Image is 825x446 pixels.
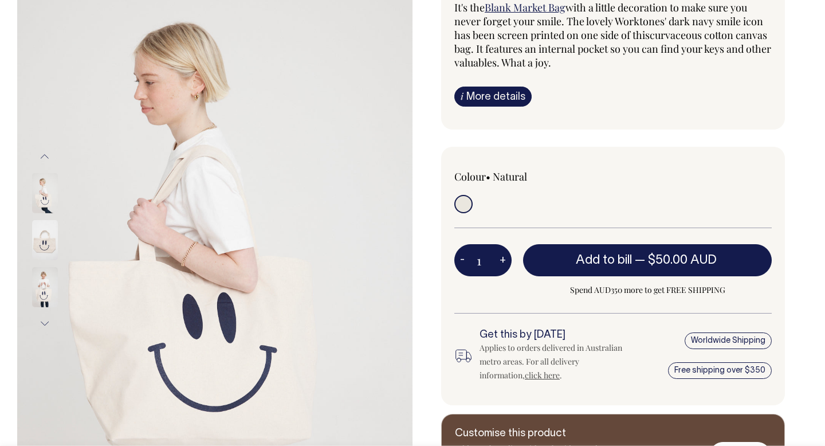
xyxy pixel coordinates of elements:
span: $50.00 AUD [648,255,717,266]
img: Smile Market Bag [32,173,58,213]
span: — [635,255,720,266]
img: Smile Market Bag [32,267,58,307]
img: Smile Market Bag [32,220,58,260]
span: curvaceous cotton canvas bag. It features an internal pocket so you can find your keys and other ... [454,28,771,69]
button: Previous [36,144,53,170]
h6: Get this by [DATE] [480,330,627,341]
a: Blank Market Bag [485,1,565,14]
button: Next [36,311,53,337]
span: Spend AUD350 more to get FREE SHIPPING [523,283,772,297]
label: Natural [493,170,527,183]
h6: Customise this product [455,428,638,440]
span: Add to bill [576,255,632,266]
span: i [461,90,463,102]
button: Add to bill —$50.00 AUD [523,244,772,276]
div: Applies to orders delivered in Australian metro areas. For all delivery information, . [480,341,627,382]
span: • [486,170,490,183]
a: iMore details [454,87,532,107]
button: + [494,249,512,272]
div: Colour [454,170,582,183]
button: - [454,249,470,272]
a: click here [525,370,560,381]
p: It's the with a little decoration to make sure you never forget your smile. The lovely Worktones'... [454,1,772,69]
